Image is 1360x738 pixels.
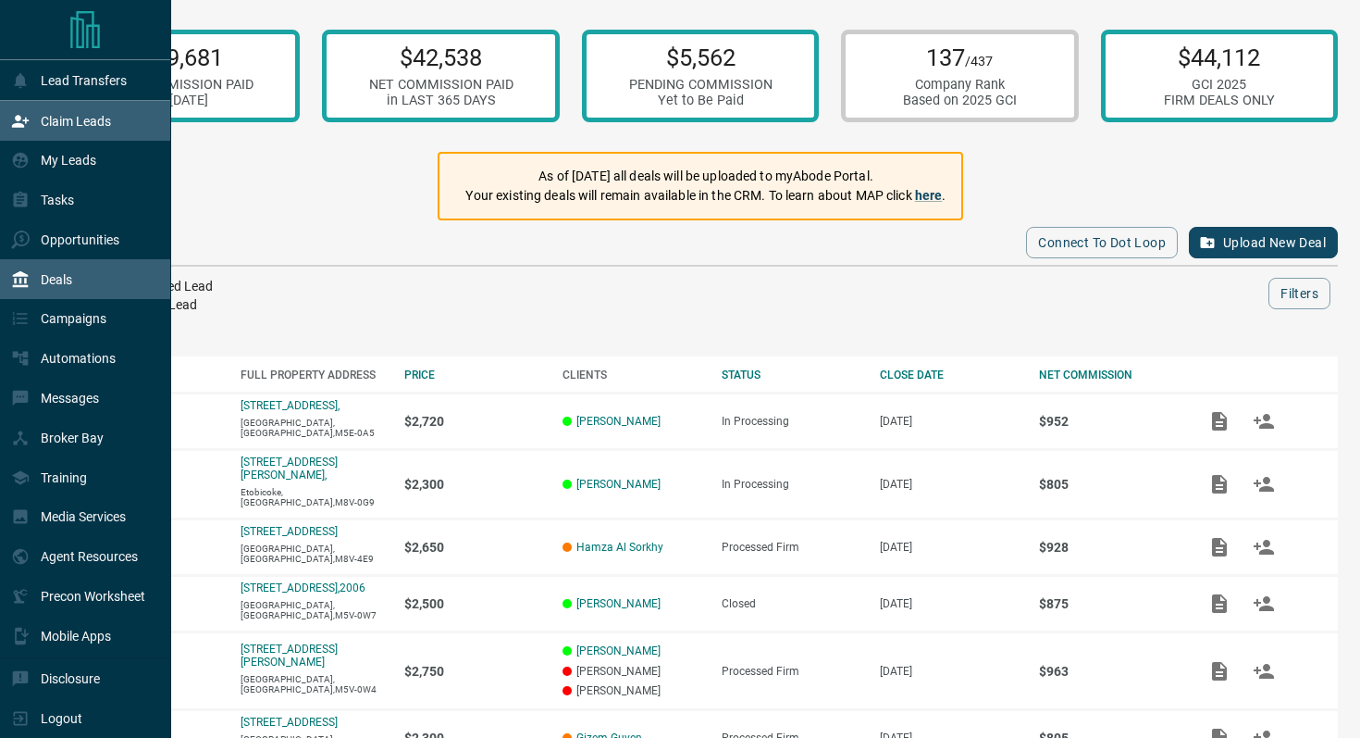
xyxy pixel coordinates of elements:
[241,643,338,669] a: [STREET_ADDRESS][PERSON_NAME]
[563,369,703,382] div: CLIENTS
[722,541,862,554] div: Processed Firm
[1242,477,1286,490] span: Match Clients
[109,44,253,71] p: $29,681
[1039,414,1180,429] p: $952
[109,93,253,108] div: in [DATE]
[1039,664,1180,679] p: $963
[629,77,773,93] div: PENDING COMMISSION
[1268,278,1330,309] button: Filters
[1242,664,1286,677] span: Match Clients
[404,369,545,382] div: PRICE
[722,415,862,428] div: In Processing
[241,487,386,507] p: Etobicoke,[GEOGRAPHIC_DATA],M8V-0G9
[1039,369,1180,382] div: NET COMMISSION
[903,93,1017,108] div: Based on 2025 GCI
[903,77,1017,93] div: Company Rank
[369,93,513,108] div: in LAST 365 DAYS
[903,44,1017,71] p: 137
[404,664,545,679] p: $2,750
[1164,77,1275,93] div: GCI 2025
[1039,540,1180,555] p: $928
[109,77,253,93] div: NET COMMISSION PAID
[369,77,513,93] div: NET COMMISSION PAID
[1039,596,1180,611] p: $875
[576,644,661,657] a: [PERSON_NAME]
[576,541,663,554] a: Hamza Al Sorkhy
[880,597,1020,610] p: [DATE]
[465,167,946,186] p: As of [DATE] all deals will be uploaded to myAbode Portal.
[880,369,1020,382] div: CLOSE DATE
[1039,477,1180,492] p: $805
[1242,414,1286,427] span: Match Clients
[1164,93,1275,108] div: FIRM DEALS ONLY
[965,54,993,69] span: /437
[1189,227,1338,258] button: Upload New Deal
[241,582,365,594] a: [STREET_ADDRESS],2006
[1026,227,1178,258] button: Connect to Dot Loop
[629,93,773,108] div: Yet to Be Paid
[1197,540,1242,553] span: Add / View Documents
[369,44,513,71] p: $42,538
[241,716,338,729] a: [STREET_ADDRESS]
[880,478,1020,491] p: [DATE]
[241,456,338,482] a: [STREET_ADDRESS][PERSON_NAME],
[404,414,545,429] p: $2,720
[1197,414,1242,427] span: Add / View Documents
[629,44,773,71] p: $5,562
[576,478,661,491] a: [PERSON_NAME]
[576,597,661,610] a: [PERSON_NAME]
[241,369,386,382] div: FULL PROPERTY ADDRESS
[241,600,386,620] p: [GEOGRAPHIC_DATA],[GEOGRAPHIC_DATA],M5V-0W7
[1242,596,1286,609] span: Match Clients
[880,665,1020,678] p: [DATE]
[241,544,386,564] p: [GEOGRAPHIC_DATA],[GEOGRAPHIC_DATA],M8V-4E9
[404,596,545,611] p: $2,500
[241,674,386,694] p: [GEOGRAPHIC_DATA],[GEOGRAPHIC_DATA],M5V-0W4
[722,665,862,678] div: Processed Firm
[722,369,862,382] div: STATUS
[880,415,1020,428] p: [DATE]
[404,477,545,492] p: $2,300
[722,478,862,491] div: In Processing
[880,541,1020,554] p: [DATE]
[1197,596,1242,609] span: Add / View Documents
[563,684,703,697] p: [PERSON_NAME]
[241,399,340,412] a: [STREET_ADDRESS],
[1197,477,1242,490] span: Add / View Documents
[1164,44,1275,71] p: $44,112
[1197,664,1242,677] span: Add / View Documents
[1242,540,1286,553] span: Match Clients
[241,418,386,438] p: [GEOGRAPHIC_DATA],[GEOGRAPHIC_DATA],M5E-0A5
[404,540,545,555] p: $2,650
[722,597,862,610] div: Closed
[241,525,338,538] a: [STREET_ADDRESS]
[465,186,946,206] p: Your existing deals will remain available in the CRM. To learn about MAP click .
[576,415,661,428] a: [PERSON_NAME]
[915,188,943,203] a: here
[563,665,703,678] p: [PERSON_NAME]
